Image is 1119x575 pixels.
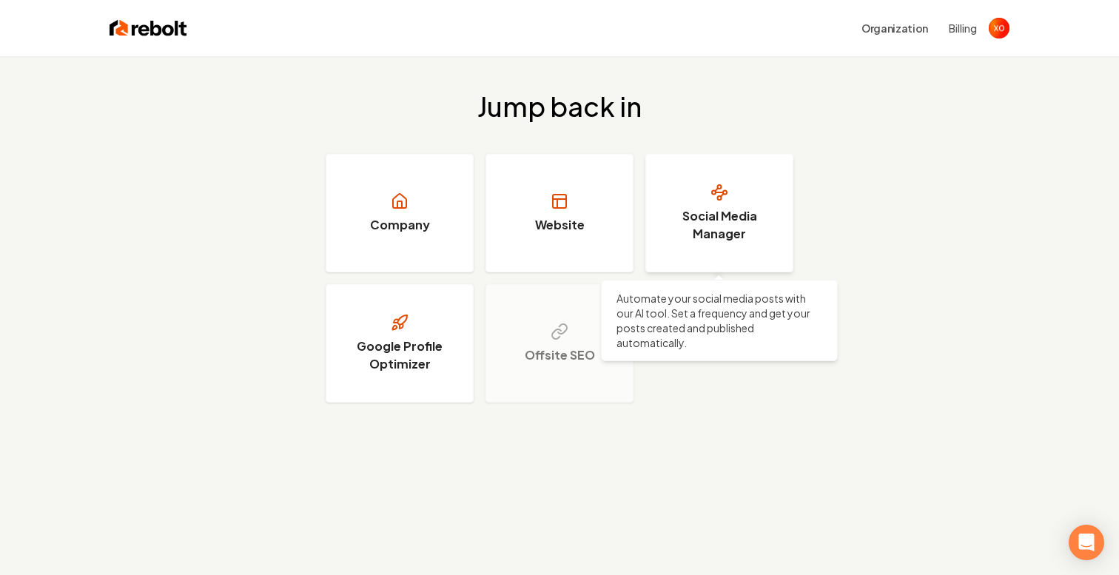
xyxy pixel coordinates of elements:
div: Open Intercom Messenger [1069,525,1104,560]
a: Google Profile Optimizer [326,284,474,403]
a: Website [485,154,634,272]
button: Billing [949,21,977,36]
img: Rebolt Logo [110,18,187,38]
button: Organization [853,15,937,41]
img: Xavier Owens [989,18,1009,38]
h3: Social Media Manager [664,207,775,243]
a: Social Media Manager [645,154,793,272]
a: Company [326,154,474,272]
p: Automate your social media posts with our AI tool. Set a frequency and get your posts created and... [616,291,822,350]
h3: Offsite SEO [525,346,595,364]
h3: Google Profile Optimizer [344,337,455,373]
h3: Company [370,216,430,234]
h3: Website [535,216,585,234]
button: Open user button [989,18,1009,38]
h2: Jump back in [477,92,642,121]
